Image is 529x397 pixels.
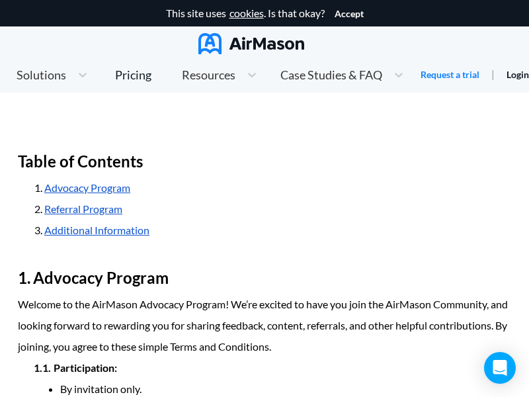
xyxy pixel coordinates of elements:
[421,68,479,81] a: Request a trial
[18,294,511,357] p: Welcome to the AirMason Advocacy Program! We’re excited to have you join the AirMason Community, ...
[484,352,516,384] div: Open Intercom Messenger
[44,224,149,236] a: Additional Information
[18,146,511,177] h2: Table of Contents
[280,69,382,81] span: Case Studies & FAQ
[335,9,364,19] button: Accept cookies
[18,262,511,294] h2: Advocacy Program
[44,181,130,194] a: Advocacy Program
[17,69,66,81] span: Solutions
[182,69,235,81] span: Resources
[44,202,122,215] a: Referral Program
[198,33,304,54] img: AirMason Logo
[229,7,264,19] a: cookies
[115,69,151,81] div: Pricing
[507,69,529,80] a: Login
[115,63,151,87] a: Pricing
[491,67,495,80] span: |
